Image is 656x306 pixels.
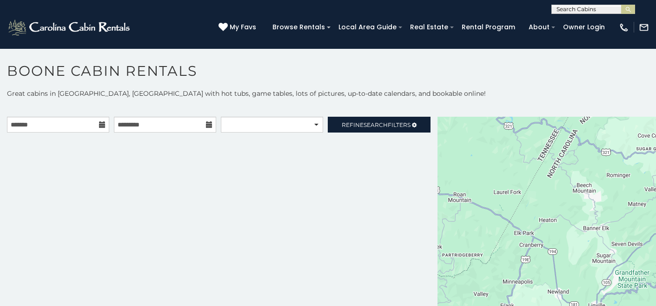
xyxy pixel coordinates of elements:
[334,20,401,34] a: Local Area Guide
[268,20,330,34] a: Browse Rentals
[405,20,453,34] a: Real Estate
[219,22,258,33] a: My Favs
[558,20,610,34] a: Owner Login
[364,121,388,128] span: Search
[342,121,411,128] span: Refine Filters
[457,20,520,34] a: Rental Program
[7,18,133,37] img: White-1-2.png
[230,22,256,32] span: My Favs
[328,117,430,133] a: RefineSearchFilters
[524,20,554,34] a: About
[639,22,649,33] img: mail-regular-white.png
[619,22,629,33] img: phone-regular-white.png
